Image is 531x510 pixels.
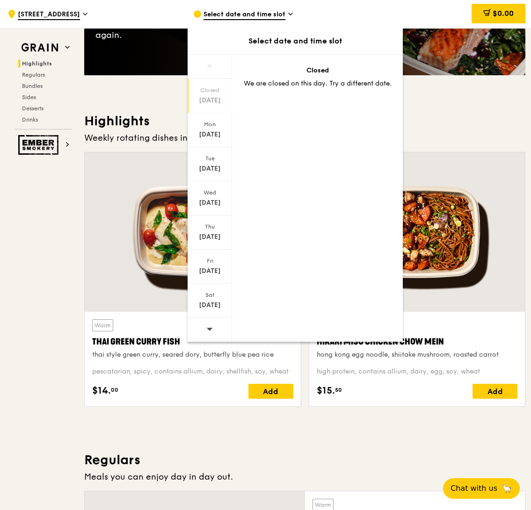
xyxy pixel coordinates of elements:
[92,335,293,348] div: Thai Green Curry Fish
[189,164,231,173] div: [DATE]
[22,72,45,78] span: Regulars
[243,79,392,88] div: We are closed on this day. Try a different date.
[22,105,44,112] span: Desserts
[22,83,43,89] span: Bundles
[189,266,231,276] div: [DATE]
[317,367,518,376] div: high protein, contains allium, dairy, egg, soy, wheat
[189,198,231,208] div: [DATE]
[204,10,285,20] span: Select date and time slot
[18,10,80,20] span: [STREET_ADDRESS]
[189,121,231,128] div: Mon
[189,96,231,105] div: [DATE]
[189,155,231,162] div: Tue
[189,301,231,310] div: [DATE]
[189,130,231,139] div: [DATE]
[317,335,518,348] div: Hikari Miso Chicken Chow Mein
[243,66,392,75] div: Closed
[189,232,231,242] div: [DATE]
[443,478,520,499] button: Chat with us🦙
[451,483,497,494] span: Chat with us
[188,36,403,47] div: Select date and time slot
[473,384,517,399] div: Add
[189,189,231,196] div: Wed
[22,116,38,123] span: Drinks
[84,131,525,144] div: Weekly rotating dishes inspired by flavours from around the world.
[189,257,231,265] div: Fri
[317,350,518,359] div: hong kong egg noodle, shiitake mushroom, roasted carrot
[501,483,512,494] span: 🦙
[92,367,293,376] div: pescatarian, spicy, contains allium, dairy, shellfish, soy, wheat
[22,60,52,67] span: Highlights
[493,9,514,18] span: $0.00
[84,470,525,483] div: Meals you can enjoy day in day out.
[111,386,118,394] span: 00
[18,135,61,155] img: Ember Smokery web logo
[92,350,293,359] div: thai style green curry, seared dory, butterfly blue pea rice
[22,94,36,101] span: Sides
[248,384,293,399] div: Add
[92,319,113,331] div: Warm
[189,291,231,299] div: Sat
[189,86,231,94] div: Closed
[92,384,111,398] span: $14.
[189,223,231,230] div: Thu
[84,113,525,129] h3: Highlights
[335,386,342,394] span: 50
[18,39,61,56] img: Grain web logo
[317,384,335,398] span: $15.
[84,452,525,468] h3: Regulars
